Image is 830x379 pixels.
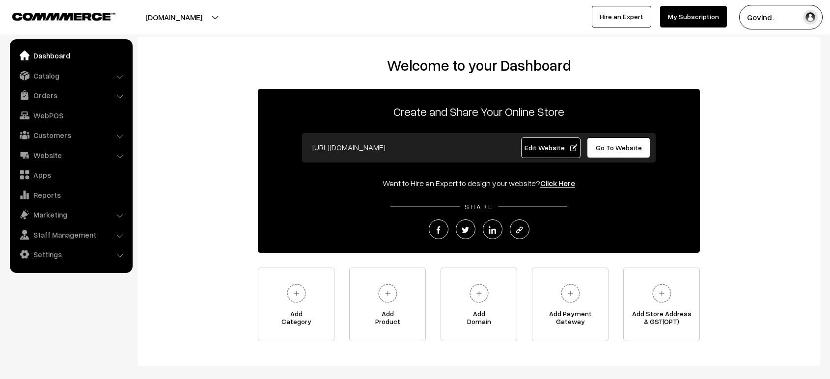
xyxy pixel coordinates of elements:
[12,186,129,204] a: Reports
[466,280,493,307] img: plus.svg
[258,103,700,120] p: Create and Share Your Online Store
[557,280,584,307] img: plus.svg
[12,126,129,144] a: Customers
[12,226,129,244] a: Staff Management
[660,6,727,27] a: My Subscription
[12,86,129,104] a: Orders
[540,178,575,188] a: Click Here
[460,202,498,211] span: SHARE
[596,143,642,152] span: Go To Website
[12,146,129,164] a: Website
[12,47,129,64] a: Dashboard
[258,268,334,341] a: AddCategory
[283,280,310,307] img: plus.svg
[587,137,650,158] a: Go To Website
[803,10,818,25] img: user
[12,245,129,263] a: Settings
[521,137,581,158] a: Edit Website
[258,310,334,329] span: Add Category
[147,56,810,74] h2: Welcome to your Dashboard
[374,280,401,307] img: plus.svg
[624,310,699,329] span: Add Store Address & GST(OPT)
[739,5,823,29] button: Govind .
[258,177,700,189] div: Want to Hire an Expert to design your website?
[12,166,129,184] a: Apps
[532,310,608,329] span: Add Payment Gateway
[12,206,129,223] a: Marketing
[111,5,237,29] button: [DOMAIN_NAME]
[525,143,577,152] span: Edit Website
[623,268,700,341] a: Add Store Address& GST(OPT)
[648,280,675,307] img: plus.svg
[441,310,517,329] span: Add Domain
[349,268,426,341] a: AddProduct
[532,268,609,341] a: Add PaymentGateway
[592,6,651,27] a: Hire an Expert
[441,268,517,341] a: AddDomain
[12,13,115,20] img: COMMMERCE
[12,67,129,84] a: Catalog
[350,310,425,329] span: Add Product
[12,107,129,124] a: WebPOS
[12,10,98,22] a: COMMMERCE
